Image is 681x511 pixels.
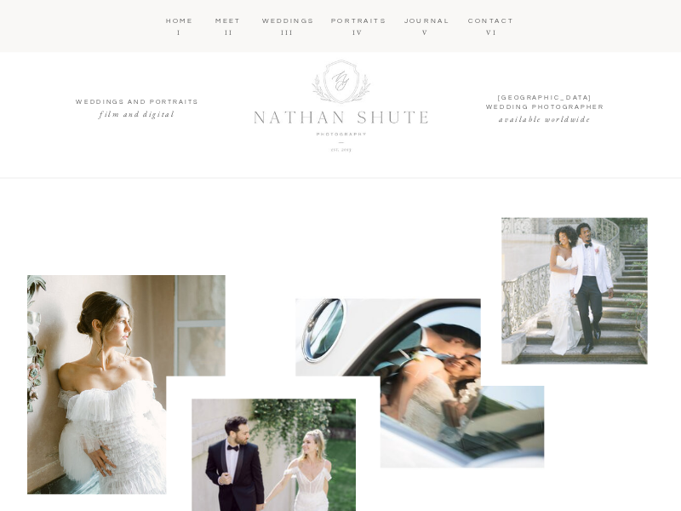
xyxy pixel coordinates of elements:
[440,93,650,112] h1: [GEOGRAPHIC_DATA] Wedding Photographer
[169,27,191,37] p: I
[331,16,385,37] a: PORTRAITS
[271,27,304,37] p: III
[404,16,447,26] a: JOURNAL
[479,112,609,121] p: available worldwide
[262,16,312,26] a: WEDDINGS
[412,27,438,37] p: V
[220,27,237,37] p: II
[72,107,203,117] p: film and digital
[38,98,237,107] h3: Weddings and Portraits
[164,16,194,26] a: home
[214,16,243,26] a: MEET
[474,27,509,37] p: VI
[466,16,516,26] a: CONTACT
